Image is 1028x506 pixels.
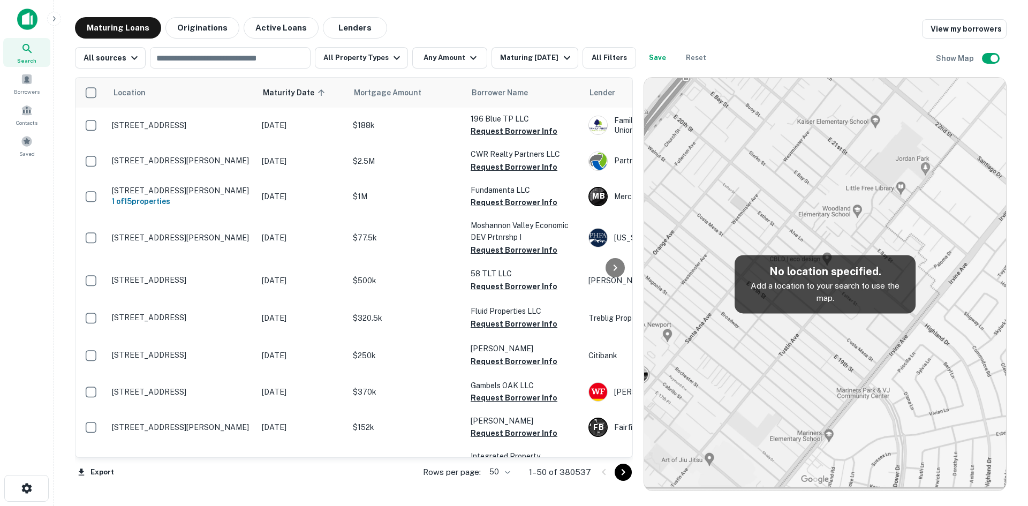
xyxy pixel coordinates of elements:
[592,191,604,202] p: M B
[353,191,460,202] p: $1M
[471,450,578,474] p: Integrated Property Management LLC
[615,464,632,481] button: Go to next page
[974,420,1028,472] iframe: Chat Widget
[593,422,603,433] p: F B
[588,275,749,286] p: [PERSON_NAME]
[472,86,528,99] span: Borrower Name
[112,233,251,243] p: [STREET_ADDRESS][PERSON_NAME]
[3,38,50,67] a: Search
[471,148,578,160] p: CWR Realty Partners LLC
[112,350,251,360] p: [STREET_ADDRESS]
[471,305,578,317] p: Fluid Properties LLC
[262,312,342,324] p: [DATE]
[262,350,342,361] p: [DATE]
[353,386,460,398] p: $370k
[529,466,591,479] p: 1–50 of 380537
[84,51,141,64] div: All sources
[16,118,37,127] span: Contacts
[262,232,342,244] p: [DATE]
[244,17,319,39] button: Active Loans
[112,275,251,285] p: [STREET_ADDRESS]
[583,47,636,69] button: All Filters
[256,78,347,108] th: Maturity Date
[589,152,607,170] img: picture
[679,47,713,69] button: Reset
[315,47,408,69] button: All Property Types
[485,464,512,480] div: 50
[353,275,460,286] p: $500k
[112,120,251,130] p: [STREET_ADDRESS]
[588,418,749,437] div: Fairfield Banking CO
[19,149,35,158] span: Saved
[471,244,557,256] button: Request Borrower Info
[471,196,557,209] button: Request Borrower Info
[589,86,615,99] span: Lender
[471,343,578,354] p: [PERSON_NAME]
[353,350,460,361] p: $250k
[583,78,754,108] th: Lender
[107,78,256,108] th: Location
[17,56,36,65] span: Search
[354,86,435,99] span: Mortgage Amount
[471,415,578,427] p: [PERSON_NAME]
[640,47,675,69] button: Save your search to get updates of matches that match your search criteria.
[588,152,749,171] div: Partners Bank
[936,52,976,64] h6: Show Map
[471,113,578,125] p: 196 Blue TP LLC
[589,116,607,134] img: picture
[471,125,557,138] button: Request Borrower Info
[353,155,460,167] p: $2.5M
[112,313,251,322] p: [STREET_ADDRESS]
[588,187,749,206] div: Mercantile Bank
[471,161,557,173] button: Request Borrower Info
[353,312,460,324] p: $320.5k
[262,421,342,433] p: [DATE]
[112,422,251,432] p: [STREET_ADDRESS][PERSON_NAME]
[589,383,607,401] img: picture
[588,382,749,402] div: [PERSON_NAME] Fargo
[3,69,50,98] a: Borrowers
[262,191,342,202] p: [DATE]
[471,268,578,280] p: 58 TLT LLC
[588,228,749,247] div: [US_STATE] Housing Finance Agency
[588,116,749,135] div: Family First Of NY Federal Credit Union
[263,86,328,99] span: Maturity Date
[262,386,342,398] p: [DATE]
[262,155,342,167] p: [DATE]
[112,195,251,207] h6: 1 of 15 properties
[323,17,387,39] button: Lenders
[113,86,146,99] span: Location
[743,280,907,305] p: Add a location to your search to use the map.
[743,263,907,280] h5: No location specified.
[75,464,117,480] button: Export
[3,100,50,129] a: Contacts
[165,17,239,39] button: Originations
[644,78,1006,490] img: map-placeholder.webp
[112,387,251,397] p: [STREET_ADDRESS]
[3,131,50,160] div: Saved
[353,232,460,244] p: $77.5k
[471,391,557,404] button: Request Borrower Info
[471,380,578,391] p: Gambels OAK LLC
[75,47,146,69] button: All sources
[353,421,460,433] p: $152k
[588,350,749,361] p: Citibank
[353,119,460,131] p: $188k
[75,17,161,39] button: Maturing Loans
[347,78,465,108] th: Mortgage Amount
[262,119,342,131] p: [DATE]
[471,184,578,196] p: Fundamenta LLC
[492,47,578,69] button: Maturing [DATE]
[471,427,557,440] button: Request Borrower Info
[112,186,251,195] p: [STREET_ADDRESS][PERSON_NAME]
[471,318,557,330] button: Request Borrower Info
[471,355,557,368] button: Request Borrower Info
[922,19,1007,39] a: View my borrowers
[500,51,573,64] div: Maturing [DATE]
[471,220,578,243] p: Moshannon Valley Economic DEV Prtnrshp I
[471,280,557,293] button: Request Borrower Info
[588,312,749,324] p: Treblig Properties LLC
